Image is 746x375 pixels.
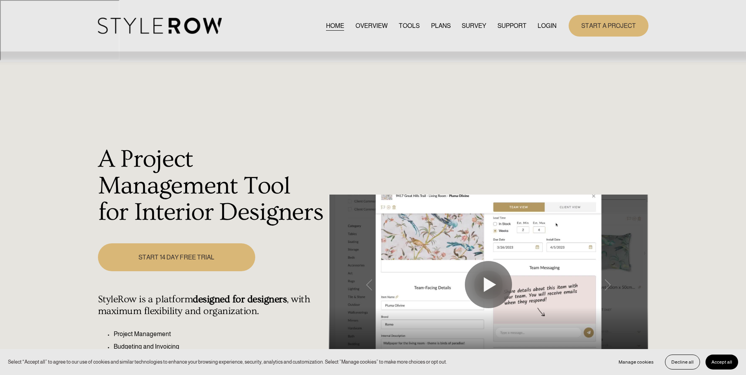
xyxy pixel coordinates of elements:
button: Accept all [705,355,738,369]
button: Manage cookies [613,355,659,369]
span: Decline all [671,359,694,365]
p: Project Management [114,329,325,339]
a: PLANS [431,20,451,31]
button: Play [465,261,512,308]
button: Decline all [665,355,700,369]
h4: StyleRow is a platform , with maximum flexibility and organization. [98,294,325,317]
a: folder dropdown [497,20,527,31]
span: SUPPORT [497,21,527,31]
img: StyleRow [98,18,222,34]
a: HOME [326,20,344,31]
p: Select “Accept all” to agree to our use of cookies and similar technologies to enhance your brows... [8,358,447,366]
a: START A PROJECT [569,15,648,37]
a: OVERVIEW [356,20,388,31]
a: SURVEY [462,20,486,31]
h1: A Project Management Tool for Interior Designers [98,146,325,226]
a: LOGIN [538,20,556,31]
p: Budgeting and Invoicing [114,342,325,351]
a: START 14 DAY FREE TRIAL [98,243,255,271]
strong: designed for designers [193,294,287,305]
a: TOOLS [399,20,420,31]
span: Manage cookies [619,359,654,365]
span: Accept all [711,359,732,365]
